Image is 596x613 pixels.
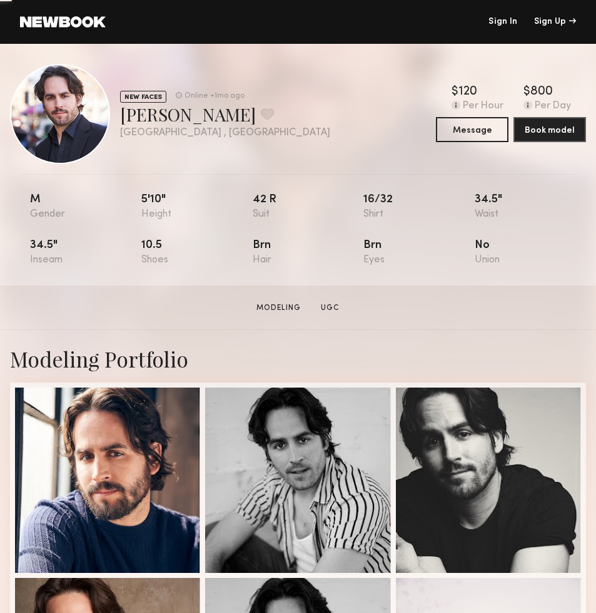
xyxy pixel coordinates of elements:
[251,302,306,314] a: Modeling
[30,240,141,265] div: 34.5"
[488,18,517,26] a: Sign In
[316,302,345,314] a: UGC
[363,194,475,220] div: 16/32
[475,240,586,265] div: No
[253,194,364,220] div: 42 r
[120,91,166,103] div: NEW FACES
[120,128,330,138] div: [GEOGRAPHIC_DATA] , [GEOGRAPHIC_DATA]
[458,86,477,98] div: 120
[141,240,253,265] div: 10.5
[452,86,458,98] div: $
[363,240,475,265] div: Brn
[523,86,530,98] div: $
[513,117,586,142] button: Book model
[141,194,253,220] div: 5'10"
[10,345,586,373] div: Modeling Portfolio
[120,103,330,126] div: [PERSON_NAME]
[530,86,553,98] div: 800
[253,240,364,265] div: Brn
[184,92,245,100] div: Online +1mo ago
[463,101,503,112] div: Per Hour
[535,101,571,112] div: Per Day
[30,194,141,220] div: M
[475,194,586,220] div: 34.5"
[436,117,508,142] button: Message
[534,18,576,26] div: Sign Up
